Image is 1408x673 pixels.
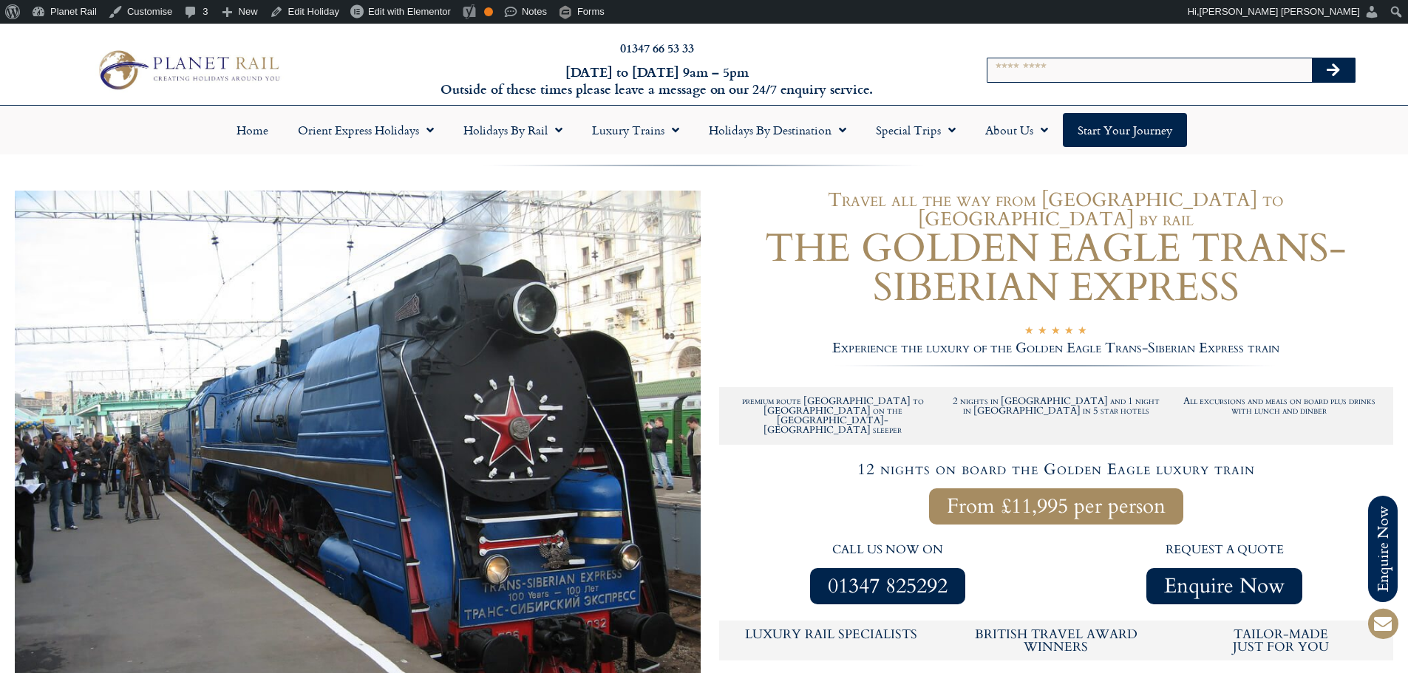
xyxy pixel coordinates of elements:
span: Enquire Now [1164,577,1285,595]
span: From £11,995 per person [947,497,1166,516]
i: ★ [1064,324,1074,341]
h4: 12 nights on board the Golden Eagle luxury train [721,462,1392,477]
h2: 2 nights in [GEOGRAPHIC_DATA] and 1 night in [GEOGRAPHIC_DATA] in 5 star hotels [952,397,1160,416]
a: Orient Express Holidays [283,113,449,147]
a: Luxury Trains [577,113,694,147]
h5: British Travel Award winners [951,628,1161,653]
a: Home [222,113,283,147]
p: request a quote [1064,541,1386,560]
div: 5/5 [1024,322,1087,341]
span: 01347 825292 [828,577,948,595]
a: From £11,995 per person [929,488,1183,525]
i: ★ [1024,324,1034,341]
a: Enquire Now [1146,568,1302,604]
h1: THE GOLDEN EAGLE TRANS-SIBERIAN EXPRESS [719,229,1394,307]
h1: Travel all the way from [GEOGRAPHIC_DATA] to [GEOGRAPHIC_DATA] by rail [719,191,1394,229]
h2: premium route [GEOGRAPHIC_DATA] to [GEOGRAPHIC_DATA] on the [GEOGRAPHIC_DATA]-[GEOGRAPHIC_DATA] s... [729,397,937,435]
nav: Menu [7,113,1401,147]
a: 01347 66 53 33 [620,39,694,56]
h6: [DATE] to [DATE] 9am – 5pm Outside of these times please leave a message on our 24/7 enquiry serv... [379,64,935,98]
a: Start your Journey [1063,113,1187,147]
p: call us now on [727,541,1049,560]
i: ★ [1038,324,1047,341]
a: 01347 825292 [810,568,965,604]
h2: All excursions and meals on board plus drinks with lunch and dinber [1175,397,1384,416]
img: Planet Rail Train Holidays Logo [91,46,285,93]
div: OK [484,7,493,16]
h2: Experience the luxury of the Golden Eagle Trans-Siberian Express train [719,341,1394,355]
a: About Us [970,113,1063,147]
span: [PERSON_NAME] [PERSON_NAME] [1200,6,1360,17]
span: Edit with Elementor [368,6,451,17]
i: ★ [1078,324,1087,341]
i: ★ [1051,324,1061,341]
a: Holidays by Destination [694,113,861,147]
button: Search [1312,58,1355,82]
a: Holidays by Rail [449,113,577,147]
a: Special Trips [861,113,970,147]
h6: luxury rail Specialists [727,628,936,640]
h5: tailor-made just for you [1176,628,1386,653]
